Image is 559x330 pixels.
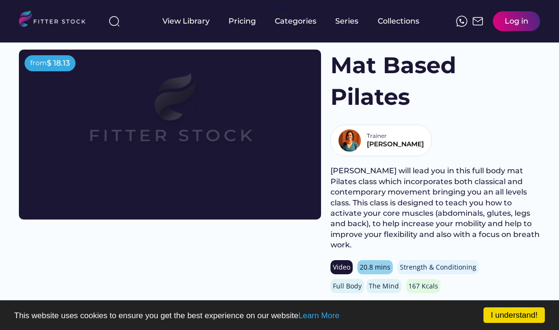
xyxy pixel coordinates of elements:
[335,16,359,26] div: Series
[49,50,291,186] img: Frame%2079%20%281%29.svg
[456,16,467,27] img: meteor-icons_whatsapp%20%281%29.svg
[378,16,419,26] div: Collections
[14,312,545,320] p: This website uses cookies to ensure you get the best experience on our website
[19,10,93,30] img: LOGO.svg
[333,281,362,291] div: Full Body
[333,262,350,272] div: Video
[30,59,47,68] div: from
[483,307,545,323] a: I understand!
[330,166,540,250] div: [PERSON_NAME] will lead you in this full body mat Pilates class which incorporates both classical...
[367,140,424,149] div: [PERSON_NAME]
[298,311,339,320] a: Learn More
[369,281,399,291] div: The Mind
[109,16,120,27] img: search-normal%203.svg
[367,132,390,140] div: Trainer
[229,16,256,26] div: Pricing
[408,281,438,291] div: 167 Kcals
[360,262,390,272] div: 20.8 mins
[162,16,210,26] div: View Library
[275,5,287,14] div: fvck
[47,58,70,68] div: $ 18.13
[505,16,528,26] div: Log in
[472,16,483,27] img: Frame%2051.svg
[330,50,488,113] h1: Mat Based Pilates
[400,262,476,272] div: Strength & Conditioning
[338,129,361,152] img: Bio%20Template%20-%20rachel.png
[275,16,316,26] div: Categories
